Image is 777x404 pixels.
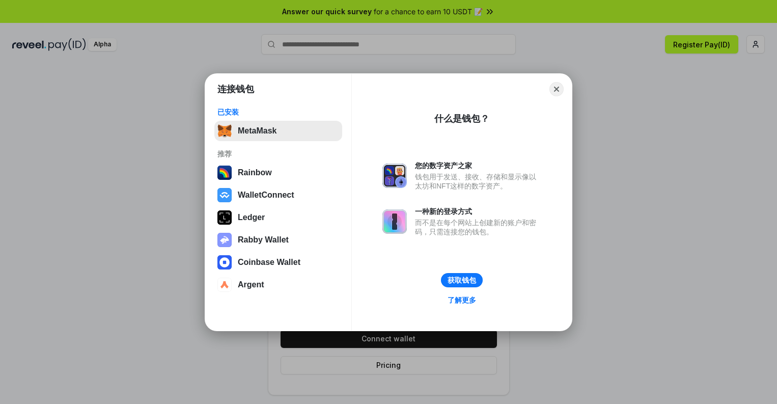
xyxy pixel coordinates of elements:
div: 获取钱包 [448,276,476,285]
div: 您的数字资产之家 [415,161,541,170]
div: 钱包用于发送、接收、存储和显示像以太坊和NFT这样的数字资产。 [415,172,541,191]
button: WalletConnect [214,185,342,205]
button: Coinbase Wallet [214,252,342,273]
img: svg+xml,%3Csvg%20xmlns%3D%22http%3A%2F%2Fwww.w3.org%2F2000%2Fsvg%22%20fill%3D%22none%22%20viewBox... [382,209,407,234]
button: Ledger [214,207,342,228]
div: Ledger [238,213,265,222]
a: 了解更多 [441,293,482,307]
div: 已安装 [217,107,339,117]
div: Argent [238,280,264,289]
button: Rainbow [214,163,342,183]
div: 一种新的登录方式 [415,207,541,216]
button: Close [549,82,564,96]
img: svg+xml,%3Csvg%20width%3D%2228%22%20height%3D%2228%22%20viewBox%3D%220%200%2028%2028%22%20fill%3D... [217,278,232,292]
button: 获取钱包 [441,273,483,287]
button: Argent [214,275,342,295]
div: 而不是在每个网站上创建新的账户和密码，只需连接您的钱包。 [415,218,541,236]
img: svg+xml,%3Csvg%20xmlns%3D%22http%3A%2F%2Fwww.w3.org%2F2000%2Fsvg%22%20fill%3D%22none%22%20viewBox... [217,233,232,247]
button: MetaMask [214,121,342,141]
div: 推荐 [217,149,339,158]
div: WalletConnect [238,191,294,200]
h1: 连接钱包 [217,83,254,95]
div: Coinbase Wallet [238,258,300,267]
div: 了解更多 [448,295,476,305]
img: svg+xml,%3Csvg%20xmlns%3D%22http%3A%2F%2Fwww.w3.org%2F2000%2Fsvg%22%20width%3D%2228%22%20height%3... [217,210,232,225]
img: svg+xml,%3Csvg%20fill%3D%22none%22%20height%3D%2233%22%20viewBox%3D%220%200%2035%2033%22%20width%... [217,124,232,138]
img: svg+xml,%3Csvg%20xmlns%3D%22http%3A%2F%2Fwww.w3.org%2F2000%2Fsvg%22%20fill%3D%22none%22%20viewBox... [382,164,407,188]
button: Rabby Wallet [214,230,342,250]
div: Rainbow [238,168,272,177]
div: MetaMask [238,126,276,136]
img: svg+xml,%3Csvg%20width%3D%2228%22%20height%3D%2228%22%20viewBox%3D%220%200%2028%2028%22%20fill%3D... [217,255,232,270]
div: Rabby Wallet [238,235,289,245]
img: svg+xml,%3Csvg%20width%3D%22120%22%20height%3D%22120%22%20viewBox%3D%220%200%20120%20120%22%20fil... [217,166,232,180]
img: svg+xml,%3Csvg%20width%3D%2228%22%20height%3D%2228%22%20viewBox%3D%220%200%2028%2028%22%20fill%3D... [217,188,232,202]
div: 什么是钱包？ [434,113,489,125]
